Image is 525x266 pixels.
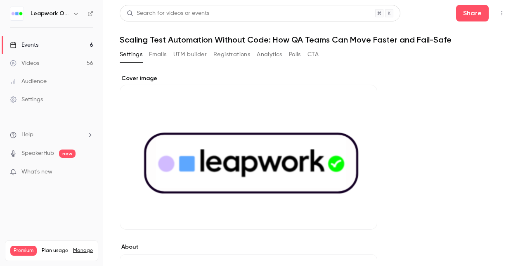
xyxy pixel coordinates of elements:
[257,48,282,61] button: Analytics
[21,168,52,176] span: What's new
[213,48,250,61] button: Registrations
[120,74,377,83] label: Cover image
[10,77,47,85] div: Audience
[307,48,319,61] button: CTA
[31,9,69,18] h6: Leapwork Online Event
[120,48,142,61] button: Settings
[149,48,166,61] button: Emails
[289,48,301,61] button: Polls
[10,95,43,104] div: Settings
[127,9,209,18] div: Search for videos or events
[21,149,54,158] a: SpeakerHub
[10,59,39,67] div: Videos
[10,246,37,256] span: Premium
[10,7,24,20] img: Leapwork Online Event
[456,5,489,21] button: Share
[120,74,377,230] section: Cover image
[10,131,93,139] li: help-dropdown-opener
[59,150,76,158] span: new
[83,169,93,176] iframe: Noticeable Trigger
[10,41,38,49] div: Events
[173,48,207,61] button: UTM builder
[120,35,508,45] h1: Scaling Test Automation Without Code: How QA Teams Can Move Faster and Fail-Safe
[73,247,93,254] a: Manage
[21,131,33,139] span: Help
[42,247,68,254] span: Plan usage
[120,243,377,251] label: About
